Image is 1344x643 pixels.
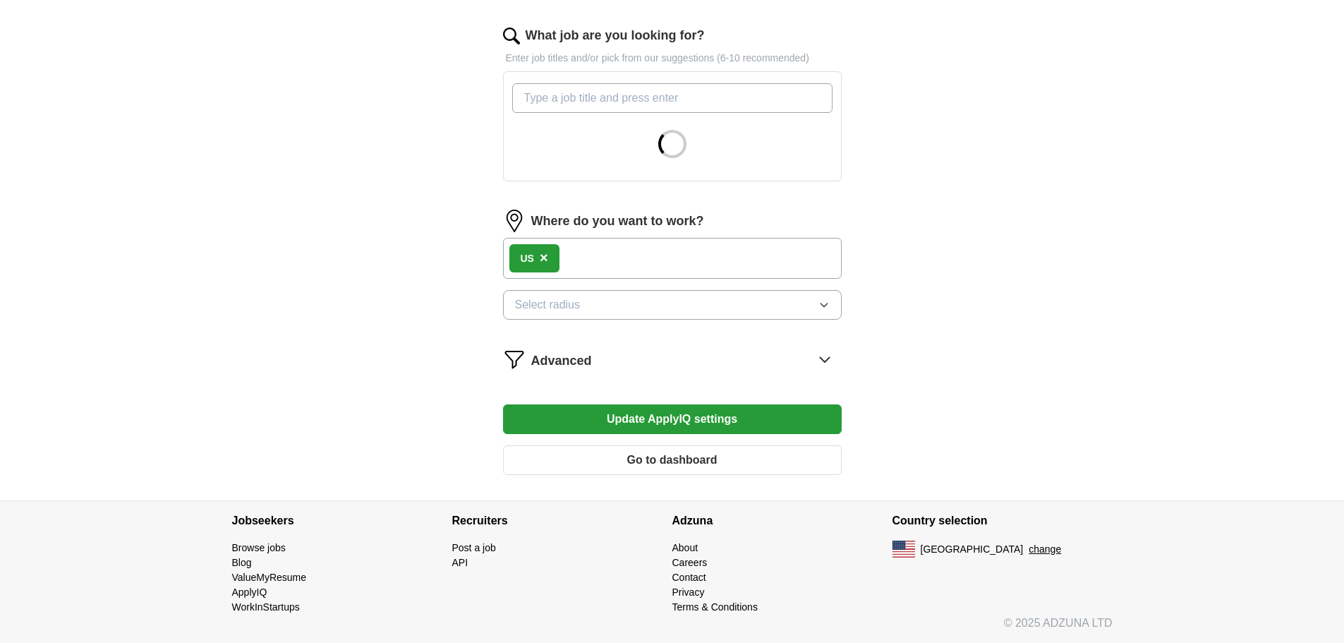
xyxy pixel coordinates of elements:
button: Select radius [503,290,842,320]
a: Privacy [672,587,705,598]
img: filter [503,348,526,371]
img: US flag [892,541,915,558]
a: ValueMyResume [232,572,307,583]
button: Go to dashboard [503,445,842,475]
a: WorkInStartups [232,601,300,613]
div: US [521,251,534,266]
span: Select radius [515,296,581,313]
a: About [672,542,698,553]
div: © 2025 ADZUNA LTD [221,615,1124,643]
img: location.png [503,210,526,232]
img: search.png [503,28,520,44]
a: Blog [232,557,252,568]
a: Contact [672,572,706,583]
a: Browse jobs [232,542,286,553]
span: × [540,250,548,265]
button: × [540,248,548,269]
button: Update ApplyIQ settings [503,404,842,434]
a: Post a job [452,542,496,553]
span: Advanced [531,351,592,371]
label: What job are you looking for? [526,26,705,45]
label: Where do you want to work? [531,212,704,231]
a: API [452,557,468,568]
a: Terms & Conditions [672,601,758,613]
a: ApplyIQ [232,587,267,598]
h4: Country selection [892,501,1113,541]
a: Careers [672,557,708,568]
p: Enter job titles and/or pick from our suggestions (6-10 recommended) [503,51,842,66]
span: [GEOGRAPHIC_DATA] [921,542,1024,557]
button: change [1029,542,1061,557]
input: Type a job title and press enter [512,83,833,113]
